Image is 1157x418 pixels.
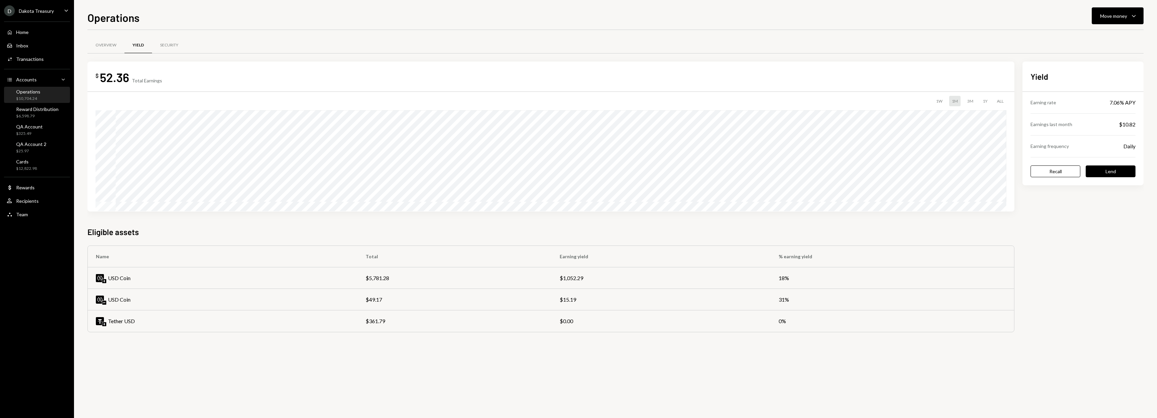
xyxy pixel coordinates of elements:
button: Move money [1092,7,1144,24]
div: QA Account [16,124,43,129]
a: Yield [124,37,152,54]
td: $361.79 [358,310,552,332]
div: Security [160,42,178,48]
a: Cards$12,822.98 [4,157,70,173]
td: $15.19 [552,289,771,310]
div: Team [16,212,28,217]
h2: Yield [1031,71,1135,82]
td: $49.17 [358,289,552,310]
button: Lend [1086,165,1135,177]
img: ethereum-mainnet [102,322,106,326]
div: 1Y [980,96,990,106]
div: Dakota Treasury [19,8,54,14]
td: 0% [771,310,1014,332]
div: 1M [949,96,961,106]
div: 1W [933,96,945,106]
img: optimism-mainnet [102,301,106,305]
div: Accounts [16,77,37,82]
div: $10,704.24 [16,96,40,102]
div: Total Earnings [132,78,162,83]
div: USD Coin [108,274,130,282]
div: $6,598.79 [16,113,59,119]
img: USDT [96,317,104,325]
a: Inbox [4,39,70,51]
a: Recipients [4,195,70,207]
div: Operations [16,89,40,94]
h1: Operations [87,11,140,24]
div: Earnings last month [1031,121,1072,128]
a: Transactions [4,53,70,65]
td: 18% [771,267,1014,289]
div: USD Coin [108,296,130,304]
td: $5,781.28 [358,267,552,289]
td: 31% [771,289,1014,310]
div: QA Account 2 [16,141,46,147]
div: 3M [965,96,976,106]
div: Tether USD [108,317,135,325]
div: $10.82 [1119,120,1135,128]
img: USDC [96,296,104,304]
th: Total [358,246,552,267]
a: QA Account$325.49 [4,122,70,138]
a: Overview [87,37,124,54]
a: Team [4,208,70,220]
div: Reward Distribution [16,106,59,112]
a: Home [4,26,70,38]
div: 52.36 [100,70,129,85]
img: ethereum-mainnet [102,279,106,283]
div: ALL [994,96,1006,106]
div: $325.49 [16,131,43,137]
div: Earning rate [1031,99,1056,106]
a: Accounts [4,73,70,85]
td: $1,052.29 [552,267,771,289]
div: Rewards [16,185,35,190]
div: 7.06% APY [1110,99,1135,107]
td: $0.00 [552,310,771,332]
div: Daily [1123,142,1135,150]
th: Earning yield [552,246,771,267]
a: Operations$10,704.24 [4,87,70,103]
div: Recipients [16,198,39,204]
div: Overview [96,42,116,48]
th: % earning yield [771,246,1014,267]
div: D [4,5,15,16]
div: Earning frequency [1031,143,1069,150]
a: Rewards [4,181,70,193]
div: $12,822.98 [16,166,37,172]
a: QA Account 2$25.97 [4,139,70,155]
div: $25.97 [16,148,46,154]
div: Cards [16,159,37,164]
th: Name [88,246,358,267]
img: USDC [96,274,104,282]
a: Security [152,37,186,54]
h2: Eligible assets [87,226,1014,237]
div: Yield [133,42,144,48]
div: $ [96,72,99,79]
div: Transactions [16,56,44,62]
div: Inbox [16,43,28,48]
div: Home [16,29,29,35]
a: Reward Distribution$6,598.79 [4,104,70,120]
button: Recall [1031,165,1080,177]
div: Move money [1100,12,1127,20]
